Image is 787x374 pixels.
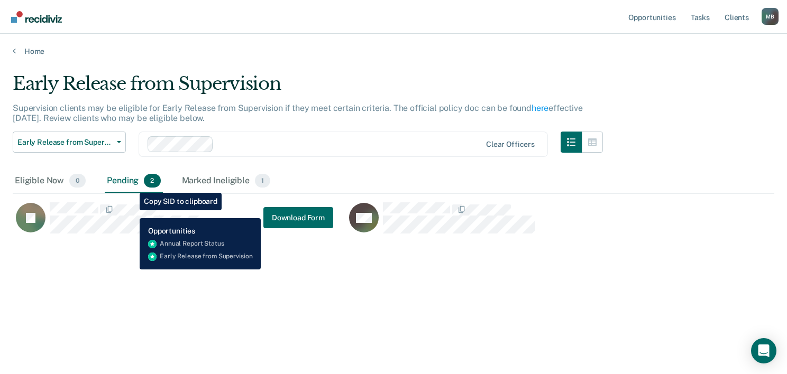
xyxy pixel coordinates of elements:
span: Early Release from Supervision [17,138,113,147]
button: Profile dropdown button [762,8,779,25]
button: Early Release from Supervision [13,132,126,153]
div: Eligible Now0 [13,170,88,193]
p: Supervision clients may be eligible for Early Release from Supervision if they meet certain crite... [13,103,583,123]
div: Open Intercom Messenger [751,338,776,363]
div: Marked Ineligible1 [180,170,273,193]
button: Download Form [263,207,333,228]
a: here [532,103,548,113]
span: 1 [255,174,270,188]
a: Navigate to form link [263,207,333,228]
div: Early Release from Supervision [13,73,603,103]
div: Clear officers [486,140,535,149]
span: 0 [69,174,86,188]
div: Pending2 [105,170,162,193]
div: CaseloadOpportunityCell-07149323 [346,202,679,244]
div: CaseloadOpportunityCell-02926774 [13,202,346,244]
span: 2 [144,174,160,188]
img: Recidiviz [11,11,62,23]
div: M B [762,8,779,25]
a: Home [13,46,774,56]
